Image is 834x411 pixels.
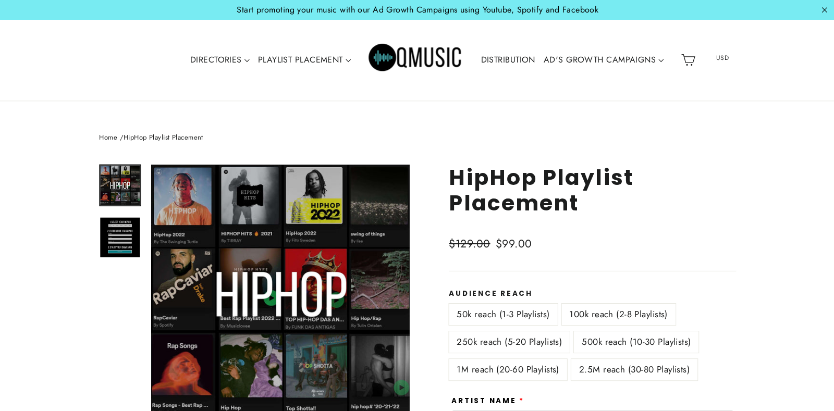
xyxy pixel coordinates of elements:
a: DIRECTORIES [186,48,253,72]
a: DISTRIBUTION [476,48,538,72]
label: 500k reach (10-30 Playlists) [573,331,697,352]
label: Artist Name [451,396,523,405]
span: $99.00 [495,235,531,251]
a: AD'S GROWTH CAMPAIGNS [538,48,667,72]
a: PLAYLIST PLACEMENT [253,48,354,72]
img: Q Music Promotions [368,36,462,83]
img: HipHop Playlist Placement [100,165,140,205]
img: HipHop Playlist Placement [100,217,140,257]
label: 50k reach (1-3 Playlists) [448,303,557,325]
label: 100k reach (2-8 Playlists) [561,303,674,325]
label: 1M reach (20-60 Playlists) [448,358,566,380]
label: 2.5M reach (30-80 Playlists) [570,358,696,380]
span: USD [702,50,741,66]
a: Home [99,132,117,142]
label: 250k reach (5-20 Playlists) [448,331,569,352]
span: / [119,132,123,142]
span: $129.00 [448,235,489,251]
label: Audience Reach [448,289,735,297]
nav: breadcrumbs [99,132,735,143]
h1: HipHop Playlist Placement [448,164,735,215]
div: Primary [155,30,676,91]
